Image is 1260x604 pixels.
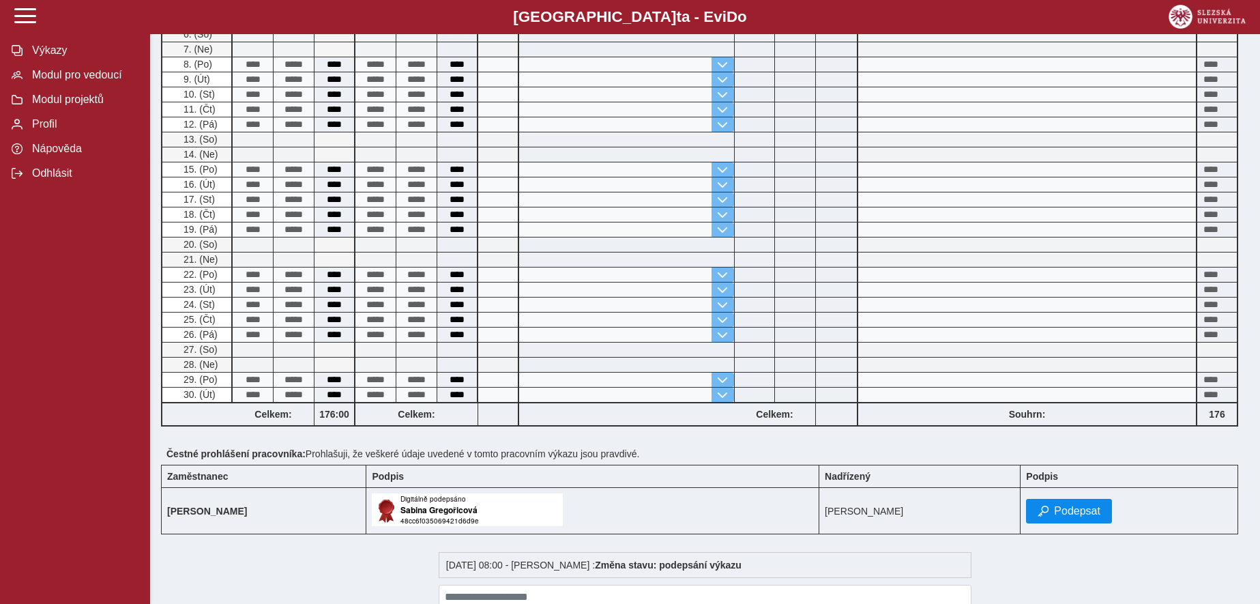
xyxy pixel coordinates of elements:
[181,254,218,265] span: 21. (Ne)
[181,89,215,100] span: 10. (St)
[181,134,218,145] span: 13. (So)
[181,389,216,400] span: 30. (Út)
[181,104,216,115] span: 11. (Čt)
[355,409,478,420] b: Celkem:
[819,488,1021,534] td: [PERSON_NAME]
[181,359,218,370] span: 28. (Ne)
[166,448,306,459] b: Čestné prohlášení pracovníka:
[372,493,563,526] img: Digitálně podepsáno uživatelem
[41,8,1219,26] b: [GEOGRAPHIC_DATA] a - Evi
[181,194,215,205] span: 17. (St)
[181,44,213,55] span: 7. (Ne)
[28,94,138,106] span: Modul projektů
[181,149,218,160] span: 14. (Ne)
[28,69,138,81] span: Modul pro vedoucí
[181,29,212,40] span: 6. (So)
[676,8,681,25] span: t
[825,471,870,482] b: Nadřízený
[28,167,138,179] span: Odhlásit
[167,506,247,517] b: [PERSON_NAME]
[372,471,404,482] b: Podpis
[734,409,815,420] b: Celkem:
[181,269,218,280] span: 22. (Po)
[181,329,218,340] span: 26. (Pá)
[181,299,215,310] span: 24. (St)
[595,560,742,571] b: Změna stavu: podepsání výkazu
[727,8,737,25] span: D
[28,143,138,155] span: Nápověda
[181,374,218,385] span: 29. (Po)
[181,59,212,70] span: 8. (Po)
[161,443,1249,465] div: Prohlašuji, že veškeré údaje uvedené v tomto pracovním výkazu jsou pravdivé.
[181,119,218,130] span: 12. (Pá)
[28,118,138,130] span: Profil
[181,344,218,355] span: 27. (So)
[181,314,216,325] span: 25. (Čt)
[1009,409,1046,420] b: Souhrn:
[181,164,218,175] span: 15. (Po)
[737,8,747,25] span: o
[181,74,210,85] span: 9. (Út)
[1026,499,1112,523] button: Podepsat
[439,552,972,578] div: [DATE] 08:00 - [PERSON_NAME] :
[181,179,216,190] span: 16. (Út)
[1169,5,1246,29] img: logo_web_su.png
[181,209,216,220] span: 18. (Čt)
[1026,471,1058,482] b: Podpis
[1054,505,1100,517] span: Podepsat
[181,239,218,250] span: 20. (So)
[181,284,216,295] span: 23. (Út)
[28,44,138,57] span: Výkazy
[181,224,218,235] span: 19. (Pá)
[314,409,354,420] b: 176:00
[167,471,228,482] b: Zaměstnanec
[1197,409,1237,420] b: 176
[233,409,314,420] b: Celkem:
